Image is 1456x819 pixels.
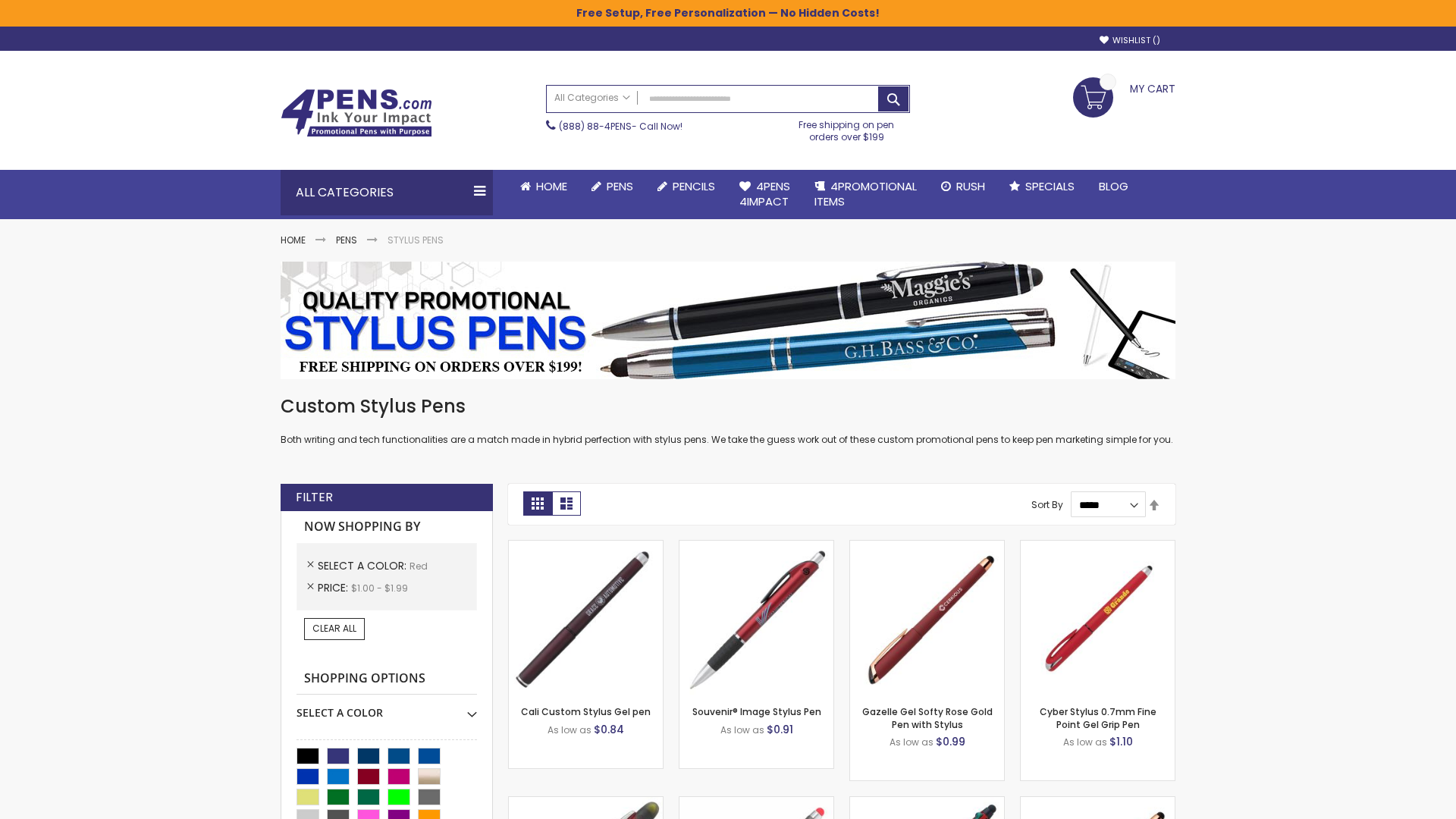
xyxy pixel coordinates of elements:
a: Clear All [304,618,365,639]
span: $0.91 [767,722,793,737]
span: 4PROMOTIONAL ITEMS [814,178,917,209]
span: As low as [1063,736,1107,748]
a: 4Pens4impact [727,170,802,219]
div: Free shipping on pen orders over $199 [783,113,911,143]
span: All Categories [554,92,630,104]
img: Gazelle Gel Softy Rose Gold Pen with Stylus-Red [850,541,1004,695]
a: Islander Softy Gel with Stylus - ColorJet Imprint-Red [679,796,833,809]
span: $1.00 - $1.99 [351,582,408,595]
a: Cyber Stylus 0.7mm Fine Point Gel Grip Pen [1040,705,1156,730]
span: Pens [607,178,633,194]
img: Cyber Stylus 0.7mm Fine Point Gel Grip Pen-Red [1021,541,1175,695]
span: As low as [548,723,591,736]
a: Home [508,170,579,203]
strong: Filter [296,489,333,506]
div: Both writing and tech functionalities are a match made in hybrid perfection with stylus pens. We ... [281,394,1175,447]
span: Blog [1099,178,1128,194]
span: Home [536,178,567,194]
span: 4Pens 4impact [739,178,790,209]
img: 4Pens Custom Pens and Promotional Products [281,89,432,137]
label: Sort By [1031,498,1063,511]
span: Red [409,560,428,573]
a: Cali Custom Stylus Gel pen-Red [509,540,663,553]
span: As low as [720,723,764,736]
img: Cali Custom Stylus Gel pen-Red [509,541,663,695]
span: Pencils [673,178,715,194]
a: Gazelle Gel Softy Rose Gold Pen with Stylus [862,705,993,730]
span: - Call Now! [559,120,682,133]
a: Pens [579,170,645,203]
a: All Categories [547,86,638,111]
a: (888) 88-4PENS [559,120,632,133]
a: Home [281,234,306,246]
strong: Stylus Pens [388,234,444,246]
div: All Categories [281,170,493,215]
span: Clear All [312,622,356,635]
strong: Now Shopping by [297,511,477,543]
span: Rush [956,178,985,194]
a: Blog [1087,170,1141,203]
span: $0.99 [936,734,965,749]
a: Wishlist [1100,35,1160,46]
span: $1.10 [1109,734,1133,749]
a: Specials [997,170,1087,203]
a: Cali Custom Stylus Gel pen [521,705,651,718]
a: Souvenir® Image Stylus Pen-Red [679,540,833,553]
h1: Custom Stylus Pens [281,394,1175,419]
a: Souvenir® Jalan Highlighter Stylus Pen Combo-Red [509,796,663,809]
a: Pencils [645,170,727,203]
span: $0.84 [594,722,624,737]
img: Stylus Pens [281,262,1175,379]
strong: Grid [523,491,552,516]
a: Rush [929,170,997,203]
span: Specials [1025,178,1075,194]
strong: Shopping Options [297,663,477,695]
a: Cyber Stylus 0.7mm Fine Point Gel Grip Pen-Red [1021,540,1175,553]
a: Pens [336,234,357,246]
span: Price [318,580,351,595]
a: Orbitor 4 Color Assorted Ink Metallic Stylus Pens-Red [850,796,1004,809]
span: As low as [890,736,934,748]
div: Select A Color [297,695,477,720]
span: Select A Color [318,558,409,573]
a: Gazelle Gel Softy Rose Gold Pen with Stylus - ColorJet-Red [1021,796,1175,809]
a: Souvenir® Image Stylus Pen [692,705,821,718]
img: Souvenir® Image Stylus Pen-Red [679,541,833,695]
a: 4PROMOTIONALITEMS [802,170,929,219]
a: Gazelle Gel Softy Rose Gold Pen with Stylus-Red [850,540,1004,553]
